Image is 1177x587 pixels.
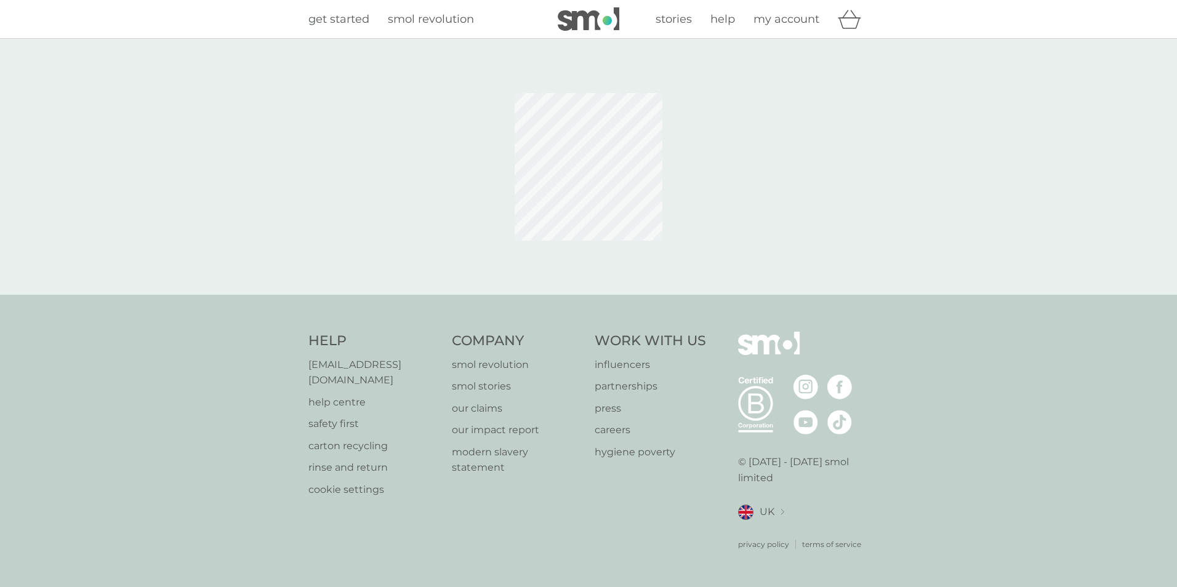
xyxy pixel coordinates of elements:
h4: Company [452,332,583,351]
a: get started [308,10,369,28]
a: terms of service [802,538,861,550]
img: smol [738,332,800,373]
a: help centre [308,394,440,410]
a: smol revolution [452,357,583,373]
span: help [710,12,735,26]
img: visit the smol Tiktok page [827,410,852,434]
img: visit the smol Instagram page [793,375,818,399]
a: help [710,10,735,28]
a: press [595,401,706,417]
img: select a new location [781,509,784,516]
a: smol stories [452,378,583,394]
a: rinse and return [308,460,440,476]
img: smol [558,7,619,31]
a: [EMAIL_ADDRESS][DOMAIN_NAME] [308,357,440,388]
a: modern slavery statement [452,444,583,476]
a: stories [656,10,692,28]
span: my account [753,12,819,26]
a: partnerships [595,378,706,394]
img: visit the smol Youtube page [793,410,818,434]
span: UK [760,504,774,520]
a: smol revolution [388,10,474,28]
a: our claims [452,401,583,417]
span: smol revolution [388,12,474,26]
a: careers [595,422,706,438]
a: safety first [308,416,440,432]
div: basket [838,7,869,31]
p: © [DATE] - [DATE] smol limited [738,454,869,485]
span: get started [308,12,369,26]
a: privacy policy [738,538,789,550]
a: our impact report [452,422,583,438]
a: my account [753,10,819,28]
span: stories [656,12,692,26]
img: UK flag [738,505,753,520]
a: influencers [595,357,706,373]
a: cookie settings [308,482,440,498]
a: carton recycling [308,438,440,454]
a: hygiene poverty [595,444,706,460]
h4: Help [308,332,440,351]
img: visit the smol Facebook page [827,375,852,399]
h4: Work With Us [595,332,706,351]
